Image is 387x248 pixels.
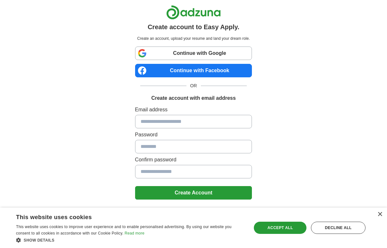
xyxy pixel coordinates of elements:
label: Email address [135,106,252,114]
a: Read more, opens a new window [125,231,144,235]
a: Continue with Google [135,47,252,60]
div: Decline all [311,222,365,234]
div: Accept all [254,222,306,234]
p: Create an account, upload your resume and land your dream role. [136,36,251,41]
h1: Create account to Easy Apply. [148,22,239,32]
span: This website uses cookies to improve user experience and to enable personalised advertising. By u... [16,225,231,235]
button: Create Account [135,186,252,200]
img: Adzuna logo [166,5,221,20]
div: This website uses cookies [16,211,228,221]
label: Confirm password [135,156,252,164]
div: Close [377,212,382,217]
a: Continue with Facebook [135,64,252,77]
h1: Create account with email address [151,94,236,102]
div: Show details [16,237,245,243]
label: Password [135,131,252,139]
span: Show details [24,238,55,243]
span: OR [186,82,201,89]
